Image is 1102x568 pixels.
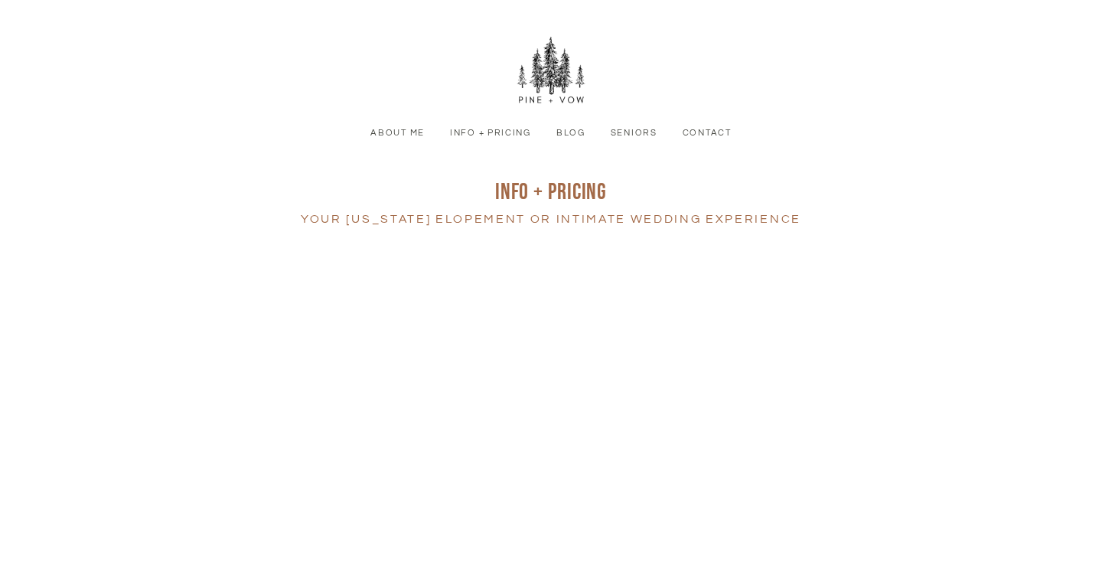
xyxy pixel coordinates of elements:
[517,37,585,106] img: Pine + Vow
[602,126,666,140] a: Seniors
[673,126,740,140] a: Contact
[103,209,999,229] h4: your [US_STATE] Elopement or intimate wedding experience
[441,126,540,140] a: Info + Pricing
[547,126,594,140] a: Blog
[495,178,607,206] span: INFO + pRICING
[362,126,434,140] a: About Me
